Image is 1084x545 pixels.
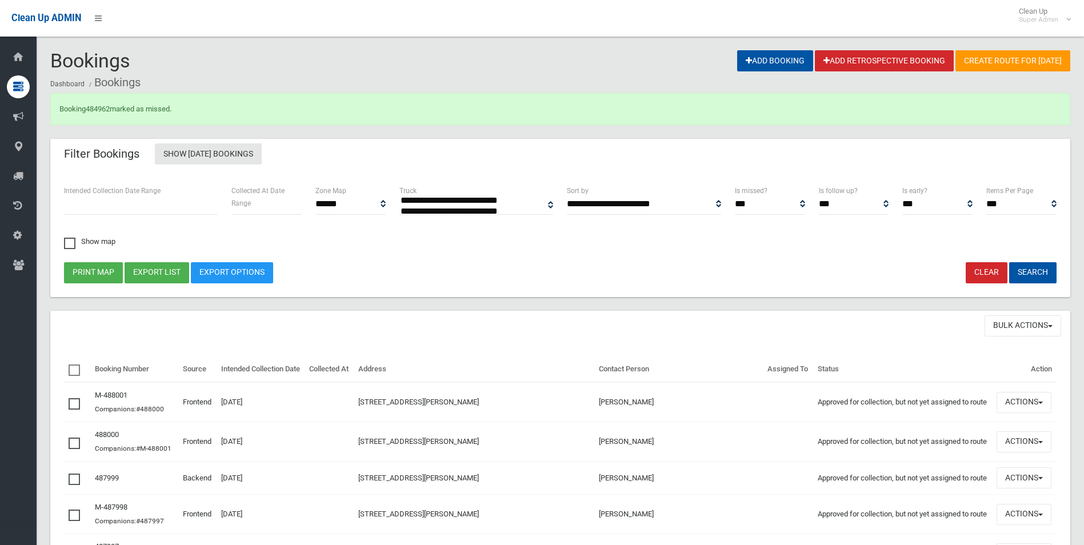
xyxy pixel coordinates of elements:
[594,356,763,383] th: Contact Person
[64,262,123,283] button: Print map
[358,398,479,406] a: [STREET_ADDRESS][PERSON_NAME]
[1013,7,1070,24] span: Clean Up
[136,517,164,525] a: #487997
[136,405,164,413] a: #488000
[95,474,119,482] a: 487999
[594,382,763,422] td: [PERSON_NAME]
[50,49,130,72] span: Bookings
[997,392,1051,413] button: Actions
[813,382,993,422] td: Approved for collection, but not yet assigned to route
[86,105,110,113] a: 484962
[763,356,813,383] th: Assigned To
[155,143,262,165] a: Show [DATE] Bookings
[985,315,1061,336] button: Bulk Actions
[399,185,417,197] label: Truck
[11,13,81,23] span: Clean Up ADMIN
[955,50,1070,71] a: Create route for [DATE]
[191,262,273,283] a: Export Options
[1009,262,1057,283] button: Search
[125,262,189,283] button: Export list
[737,50,813,71] a: Add Booking
[813,356,993,383] th: Status
[217,422,305,462] td: [DATE]
[90,356,178,383] th: Booking Number
[217,495,305,534] td: [DATE]
[997,431,1051,452] button: Actions
[64,238,115,245] span: Show map
[354,356,594,383] th: Address
[997,467,1051,488] button: Actions
[95,517,166,525] small: Companions:
[178,495,216,534] td: Frontend
[136,444,171,452] a: #M-488001
[178,356,216,383] th: Source
[305,356,353,383] th: Collected At
[815,50,954,71] a: Add Retrospective Booking
[86,72,141,93] li: Bookings
[992,356,1057,383] th: Action
[95,503,127,511] a: M-487998
[95,430,119,439] a: 488000
[217,356,305,383] th: Intended Collection Date
[594,462,763,495] td: [PERSON_NAME]
[358,437,479,446] a: [STREET_ADDRESS][PERSON_NAME]
[594,495,763,534] td: [PERSON_NAME]
[813,462,993,495] td: Approved for collection, but not yet assigned to route
[50,80,85,88] a: Dashboard
[178,382,216,422] td: Frontend
[358,474,479,482] a: [STREET_ADDRESS][PERSON_NAME]
[178,422,216,462] td: Frontend
[813,495,993,534] td: Approved for collection, but not yet assigned to route
[1019,15,1058,24] small: Super Admin
[95,405,166,413] small: Companions:
[358,510,479,518] a: [STREET_ADDRESS][PERSON_NAME]
[966,262,1007,283] a: Clear
[594,422,763,462] td: [PERSON_NAME]
[50,143,153,165] header: Filter Bookings
[997,504,1051,525] button: Actions
[217,462,305,495] td: [DATE]
[178,462,216,495] td: Backend
[217,382,305,422] td: [DATE]
[813,422,993,462] td: Approved for collection, but not yet assigned to route
[50,93,1070,125] div: Booking marked as missed.
[95,391,127,399] a: M-488001
[95,444,173,452] small: Companions:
